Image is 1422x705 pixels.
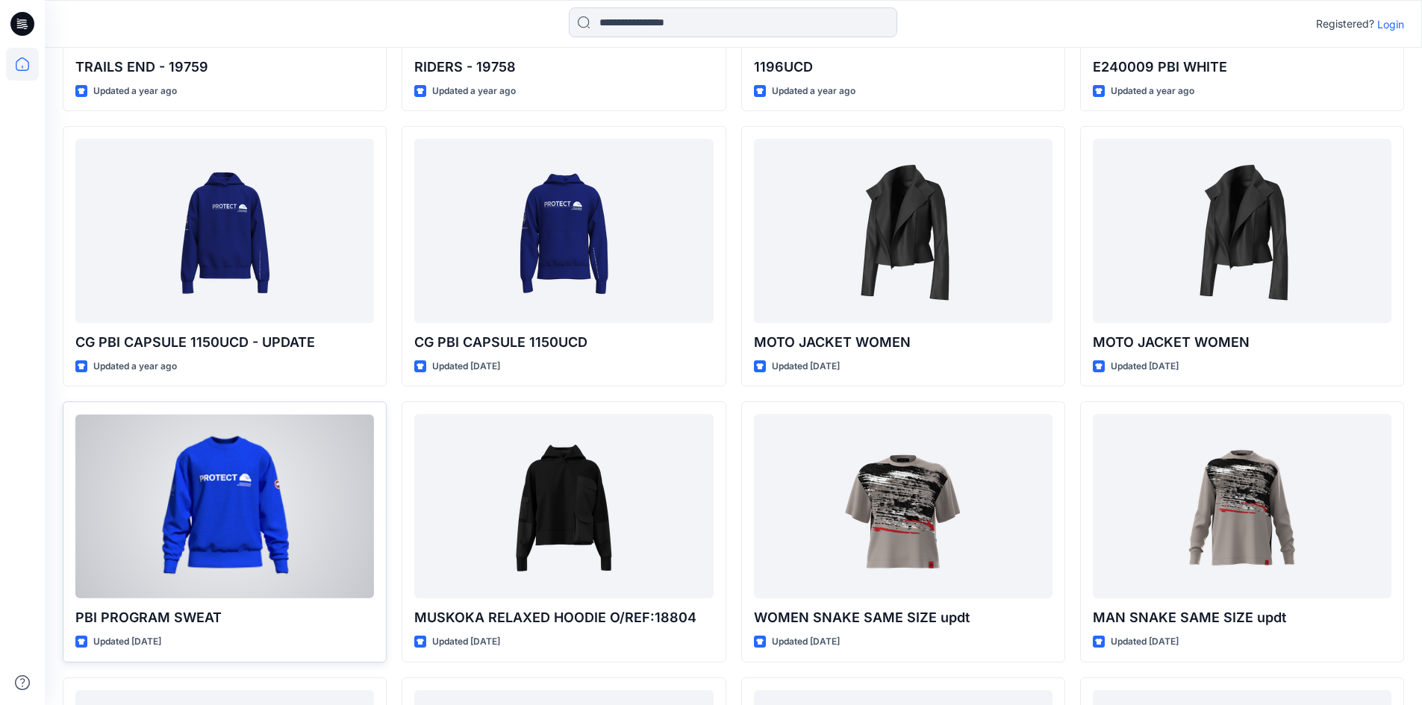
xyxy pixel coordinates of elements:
p: Updated a year ago [1111,84,1194,99]
p: Updated [DATE] [1111,634,1179,650]
p: Updated a year ago [772,84,855,99]
p: Updated a year ago [93,84,177,99]
a: MOTO JACKET WOMEN [1093,139,1391,323]
p: CG PBI CAPSULE 1150UCD [414,332,713,353]
p: Updated [DATE] [432,359,500,375]
p: Updated a year ago [93,359,177,375]
p: Updated [DATE] [93,634,161,650]
p: 1196UCD [754,57,1053,78]
a: MOTO JACKET WOMEN [754,139,1053,323]
p: MUSKOKA RELAXED HOODIE O/REF:18804 [414,607,713,628]
a: MUSKOKA RELAXED HOODIE O/REF:18804 [414,414,713,598]
p: Updated [DATE] [772,634,840,650]
a: CG PBI CAPSULE 1150UCD - UPDATE [75,139,374,323]
p: Registered? [1316,15,1374,33]
p: WOMEN SNAKE SAME SIZE updt [754,607,1053,628]
a: MAN SNAKE SAME SIZE updt [1093,414,1391,598]
p: MOTO JACKET WOMEN [1093,332,1391,353]
p: Updated [DATE] [1111,359,1179,375]
p: E240009 PBI WHITE [1093,57,1391,78]
a: CG PBI CAPSULE 1150UCD [414,139,713,323]
p: CG PBI CAPSULE 1150UCD - UPDATE [75,332,374,353]
p: TRAILS END - 19759 [75,57,374,78]
p: PBI PROGRAM SWEAT [75,607,374,628]
a: PBI PROGRAM SWEAT [75,414,374,598]
p: MOTO JACKET WOMEN [754,332,1053,353]
p: Updated [DATE] [432,634,500,650]
p: Login [1377,16,1404,32]
p: MAN SNAKE SAME SIZE updt [1093,607,1391,628]
p: Updated a year ago [432,84,516,99]
p: Updated [DATE] [772,359,840,375]
a: WOMEN SNAKE SAME SIZE updt [754,414,1053,598]
p: RIDERS - 19758 [414,57,713,78]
